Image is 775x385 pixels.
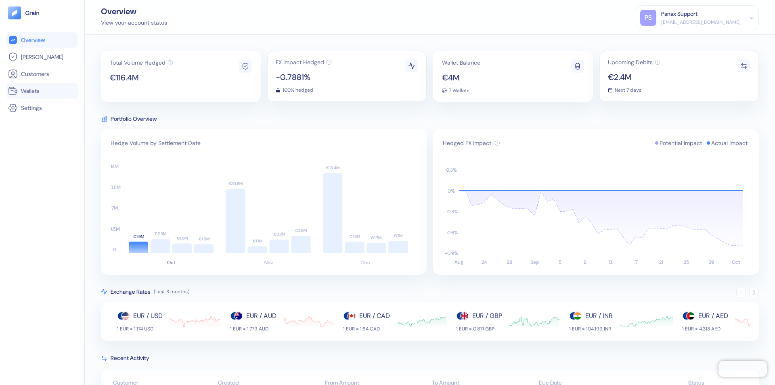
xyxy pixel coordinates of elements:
span: Potential Impact [660,139,702,147]
div: View your account status [101,19,167,27]
text: €13.4M [326,165,339,170]
text: 3.5M [109,226,120,232]
text: Oct [167,259,176,266]
text: Dec [361,259,370,266]
a: Overview [8,35,76,45]
span: Hedge Volume by Settlement Date [111,139,201,147]
span: €4M [442,74,480,82]
img: logo-tablet-V2.svg [8,6,21,19]
text: 14M [111,163,119,170]
div: Overview [101,7,167,15]
text: Oct [732,259,740,265]
text: €2.3M [155,231,166,236]
div: EUR / INR [585,311,613,321]
text: 24 [482,259,487,265]
text: -0.9 % [444,250,458,257]
div: 1 EUR = 1.174 USD [117,326,163,332]
span: Recent Activity [111,354,149,362]
span: Overview [21,36,45,44]
text: €1.9M [349,234,360,239]
span: Hedged FX Impact [443,139,491,147]
div: Panax Support [661,10,697,18]
span: 7 Wallets [449,88,469,93]
text: €1.1M [253,238,262,244]
text: 5 [559,259,561,265]
text: €1.9M [133,234,144,239]
text: 0.3 % [446,167,457,173]
text: €2.9M [295,228,307,233]
text: 7M [111,205,118,211]
text: Aug [455,259,463,265]
text: 13 [608,259,612,265]
text: 0 % [448,188,455,194]
text: 10.5M [109,184,121,191]
text: 0 [113,246,116,253]
span: -0.7881% [276,73,332,81]
span: Next 7 days [615,88,641,93]
span: Wallet Balance [442,60,480,65]
iframe: Chatra live chat [718,361,767,377]
span: Total Volume Hedged [110,60,165,65]
text: 21 [659,259,663,265]
span: [PERSON_NAME] [21,53,63,61]
div: 1 EUR = 1.64 CAD [343,326,390,332]
text: 17 [634,259,638,265]
text: €1.6M [177,236,188,241]
div: EUR / GBP [472,311,502,321]
text: €10.8M [229,181,243,186]
div: 1 EUR = 1.779 AUD [230,326,276,332]
text: 28 [507,259,512,265]
span: Actual Impact [711,139,748,147]
text: €2M [394,233,402,238]
span: 100% hedged [283,88,313,93]
div: [EMAIL_ADDRESS][DOMAIN_NAME] [661,19,741,26]
div: 1 EUR = 4.313 AED [682,326,728,332]
span: Portfolio Overview [111,115,157,123]
span: Exchange Rates [111,288,151,296]
div: EUR / AED [698,311,728,321]
span: FX Impact Hedged [276,59,324,65]
img: logo [25,10,40,16]
span: €116.4M [110,74,173,82]
div: EUR / CAD [359,311,390,321]
text: €2.2M [274,231,285,237]
text: 25 [684,259,689,265]
div: 1 EUR = 104.199 INR [569,326,613,332]
a: Customers [8,69,76,79]
span: Customers [21,70,49,78]
span: €2.4M [608,73,660,81]
span: Wallets [21,87,40,95]
text: 29 [709,259,714,265]
div: EUR / USD [133,311,163,321]
div: 1 EUR = 0.871 GBP [456,326,502,332]
text: -0.6 % [444,229,458,236]
a: Settings [8,103,76,113]
div: PS [640,10,656,26]
text: Sep [530,259,539,265]
text: €1.7M [371,235,381,240]
div: EUR / AUD [246,311,276,321]
span: Settings [21,104,42,112]
a: [PERSON_NAME] [8,52,76,62]
span: (Last 3 months) [154,288,189,295]
a: Wallets [8,86,76,96]
text: 9 [584,259,586,265]
text: Nov [264,259,273,266]
text: €1.5M [199,236,209,242]
text: -0.3 % [444,208,458,215]
span: Upcoming Debits [608,59,653,65]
